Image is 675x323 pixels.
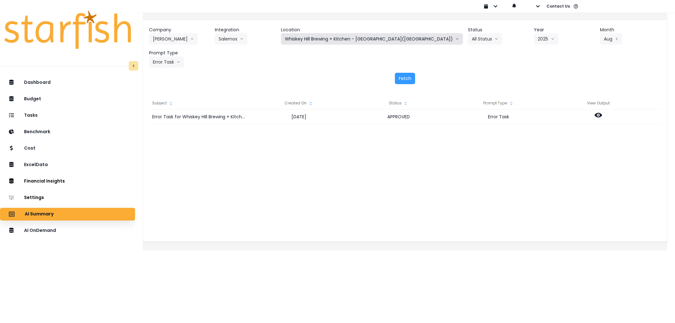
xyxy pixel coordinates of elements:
[24,129,50,134] p: Benchmark
[449,97,549,109] div: Prompt Type
[249,97,349,109] div: Created On
[149,56,184,68] button: Error Taskarrow down line
[349,97,449,109] div: Status
[24,113,38,118] p: Tasks
[449,109,549,124] div: Error Task
[149,33,198,45] button: [PERSON_NAME]arrow down line
[534,33,559,45] button: 2025arrow down line
[308,101,313,106] svg: sort
[215,27,276,33] header: Integration
[24,228,56,233] p: AI OnDemand
[455,36,459,42] svg: arrow down line
[600,33,622,45] button: Augarrow left line
[281,33,463,45] button: Whiskey Hill Brewing + Kitchen - [GEOGRAPHIC_DATA]([GEOGRAPHIC_DATA])arrow down line
[468,33,502,45] button: All Statusarrow down line
[468,27,529,33] header: Status
[149,97,249,109] div: Subject
[24,96,41,102] p: Budget
[249,109,349,124] div: [DATE]
[600,27,661,33] header: Month
[495,36,498,42] svg: arrow down line
[403,101,408,106] svg: sort
[395,73,415,84] button: Fetch
[349,109,449,124] div: APPROVED
[149,27,210,33] header: Company
[240,36,244,42] svg: arrow down line
[534,27,595,33] header: Year
[149,109,249,124] div: Error Task for Whiskey Hill Brewing + Kitchen - [GEOGRAPHIC_DATA]([GEOGRAPHIC_DATA]) for [DATE]
[24,162,48,167] p: ExcelData
[281,27,463,33] header: Location
[509,101,514,106] svg: sort
[24,80,51,85] p: Dashboard
[215,33,247,45] button: Salernosarrow down line
[168,101,173,106] svg: sort
[24,146,35,151] p: Cost
[177,59,180,65] svg: arrow down line
[149,50,210,56] header: Prompt Type
[190,36,194,42] svg: arrow down line
[551,36,555,42] svg: arrow down line
[549,97,649,109] div: View Output
[615,36,619,42] svg: arrow left line
[25,211,54,217] p: AI Summary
